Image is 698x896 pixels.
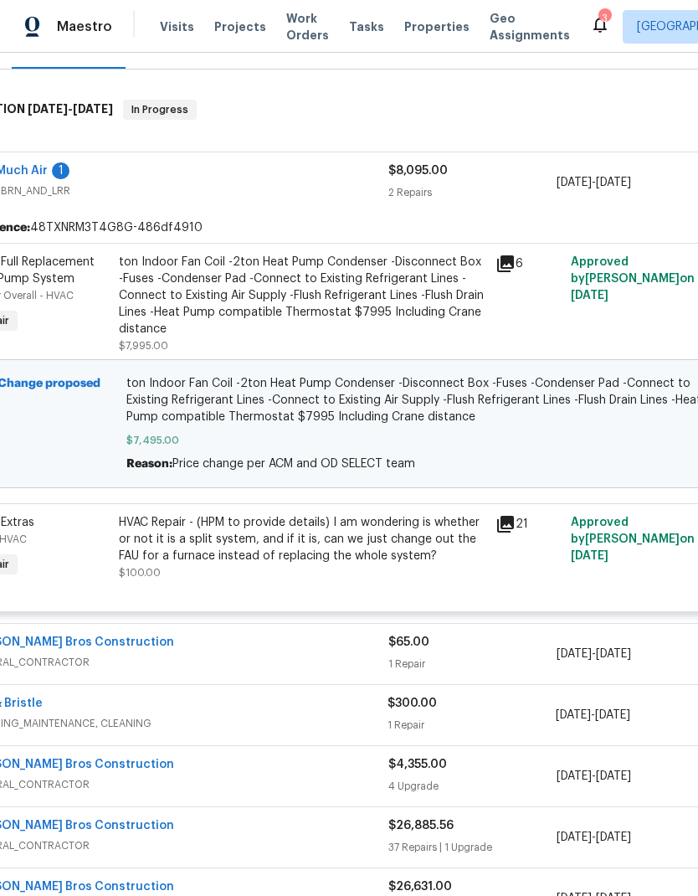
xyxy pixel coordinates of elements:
[388,165,448,177] span: $8,095.00
[119,341,168,351] span: $7,995.00
[286,10,329,44] span: Work Orders
[571,517,695,562] span: Approved by [PERSON_NAME] on
[388,656,557,672] div: 1 Repair
[119,568,161,578] span: $100.00
[28,103,113,115] span: -
[556,709,591,721] span: [DATE]
[388,839,557,856] div: 37 Repairs | 1 Upgrade
[571,256,695,301] span: Approved by [PERSON_NAME] on
[73,103,113,115] span: [DATE]
[119,514,485,564] div: HVAC Repair - (HPM to provide details) I am wondering is whether or not it is a split system, and...
[388,636,429,648] span: $65.00
[125,101,195,118] span: In Progress
[557,177,592,188] span: [DATE]
[495,514,561,534] div: 21
[404,18,470,35] span: Properties
[596,832,631,843] span: [DATE]
[388,759,447,770] span: $4,355.00
[349,21,384,33] span: Tasks
[596,648,631,660] span: [DATE]
[557,829,631,846] span: -
[52,162,69,179] div: 1
[557,832,592,843] span: [DATE]
[557,648,592,660] span: [DATE]
[596,177,631,188] span: [DATE]
[556,707,630,723] span: -
[557,770,592,782] span: [DATE]
[172,458,415,470] span: Price change per ACM and OD SELECT team
[557,646,631,662] span: -
[596,770,631,782] span: [DATE]
[595,709,630,721] span: [DATE]
[388,820,454,832] span: $26,885.56
[557,174,631,191] span: -
[388,184,557,201] div: 2 Repairs
[126,458,172,470] span: Reason:
[214,18,266,35] span: Projects
[598,10,610,27] div: 3
[387,698,437,709] span: $300.00
[28,103,68,115] span: [DATE]
[495,254,561,274] div: 6
[119,254,485,337] div: ton Indoor Fan Coil -2ton Heat Pump Condenser -Disconnect Box -Fuses -Condenser Pad -Connect to E...
[571,550,608,562] span: [DATE]
[160,18,194,35] span: Visits
[571,290,608,301] span: [DATE]
[387,717,555,734] div: 1 Repair
[557,768,631,785] span: -
[490,10,570,44] span: Geo Assignments
[388,881,452,893] span: $26,631.00
[57,18,112,35] span: Maestro
[388,778,557,795] div: 4 Upgrade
